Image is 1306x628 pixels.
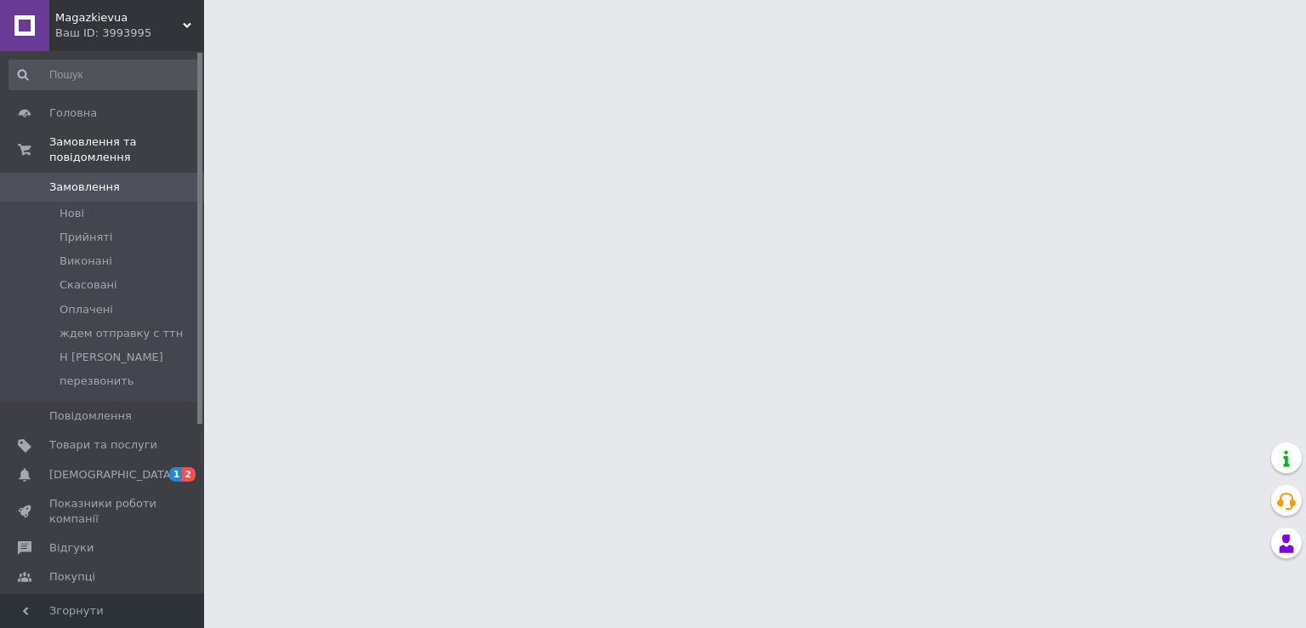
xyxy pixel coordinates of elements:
span: 1 [169,467,183,482]
span: [DEMOGRAPHIC_DATA] [49,467,175,482]
span: Оплачені [60,302,113,317]
span: 2 [182,467,196,482]
span: Magazkievua [55,10,183,26]
input: Пошук [9,60,201,90]
span: Нові [60,206,84,221]
span: Замовлення та повідомлення [49,134,204,165]
span: ждем отправку с ттн [60,326,183,341]
span: Відгуки [49,540,94,556]
span: Показники роботи компанії [49,496,157,527]
span: перезвонить [60,374,133,389]
span: Скасовані [60,277,117,293]
span: Виконані [60,254,112,269]
span: Товари та послуги [49,437,157,453]
span: Повідомлення [49,408,132,424]
span: Замовлення [49,180,120,195]
div: Ваш ID: 3993995 [55,26,204,41]
span: Головна [49,106,97,121]
span: Н [PERSON_NAME] [60,350,163,365]
span: Покупці [49,569,95,585]
span: Прийняті [60,230,112,245]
